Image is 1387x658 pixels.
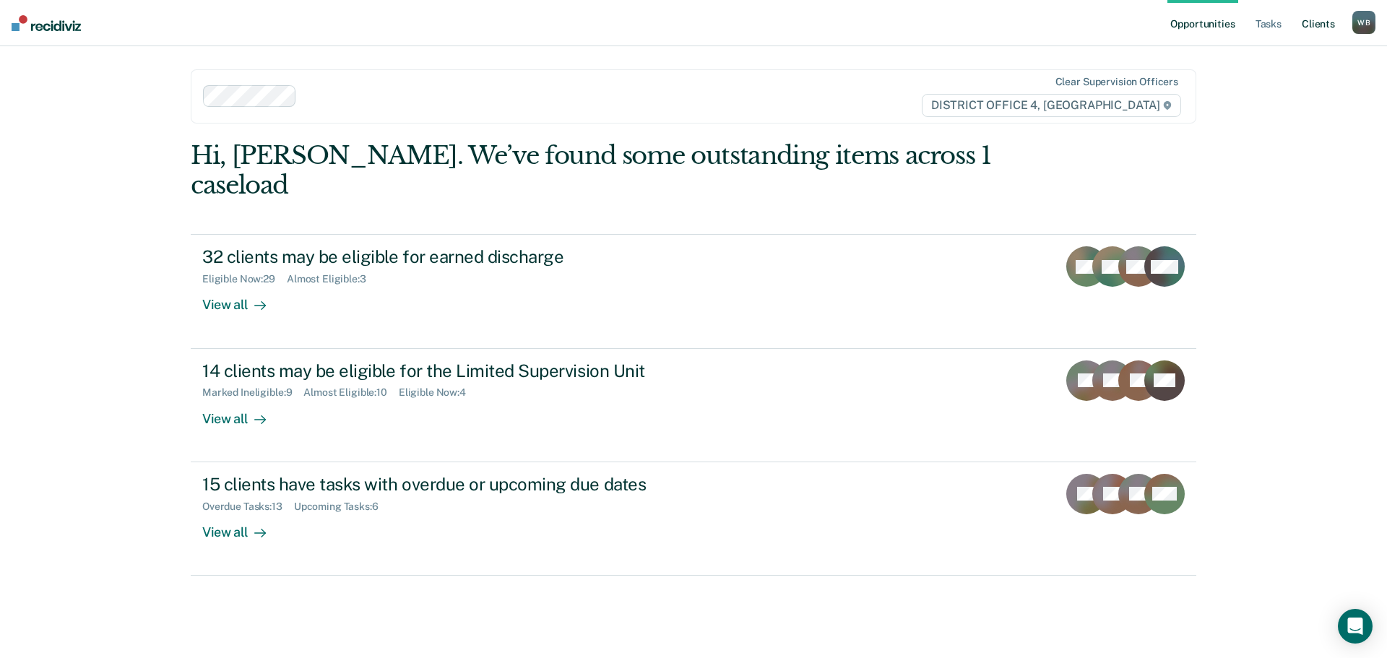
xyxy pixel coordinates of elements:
[1352,11,1375,34] div: W B
[1338,609,1373,644] div: Open Intercom Messenger
[191,462,1196,576] a: 15 clients have tasks with overdue or upcoming due datesOverdue Tasks:13Upcoming Tasks:6View all
[202,512,283,540] div: View all
[202,273,287,285] div: Eligible Now : 29
[1352,11,1375,34] button: WB
[287,273,378,285] div: Almost Eligible : 3
[294,501,390,513] div: Upcoming Tasks : 6
[191,349,1196,462] a: 14 clients may be eligible for the Limited Supervision UnitMarked Ineligible:9Almost Eligible:10E...
[303,386,399,399] div: Almost Eligible : 10
[202,285,283,313] div: View all
[191,141,995,200] div: Hi, [PERSON_NAME]. We’ve found some outstanding items across 1 caseload
[202,360,709,381] div: 14 clients may be eligible for the Limited Supervision Unit
[191,234,1196,348] a: 32 clients may be eligible for earned dischargeEligible Now:29Almost Eligible:3View all
[922,94,1181,117] span: DISTRICT OFFICE 4, [GEOGRAPHIC_DATA]
[202,386,303,399] div: Marked Ineligible : 9
[1055,76,1178,88] div: Clear supervision officers
[202,501,294,513] div: Overdue Tasks : 13
[399,386,478,399] div: Eligible Now : 4
[12,15,81,31] img: Recidiviz
[202,399,283,427] div: View all
[202,474,709,495] div: 15 clients have tasks with overdue or upcoming due dates
[202,246,709,267] div: 32 clients may be eligible for earned discharge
